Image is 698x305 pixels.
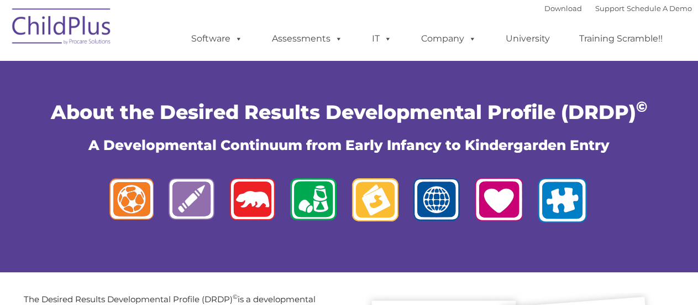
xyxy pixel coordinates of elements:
a: Download [544,4,582,13]
img: logos [101,172,598,234]
span: A Developmental Continuum from Early Infancy to Kindergarden Entry [88,137,610,153]
a: Software [180,28,254,50]
a: University [495,28,561,50]
img: ChildPlus by Procare Solutions [7,1,117,56]
a: Training Scramble!! [568,28,674,50]
a: Assessments [261,28,354,50]
span: About the Desired Results Developmental Profile (DRDP) [51,100,647,124]
font: | [544,4,692,13]
a: Support [595,4,624,13]
a: Company [410,28,487,50]
sup: © [636,98,647,116]
sup: © [233,293,238,301]
a: Schedule A Demo [627,4,692,13]
a: IT [361,28,403,50]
